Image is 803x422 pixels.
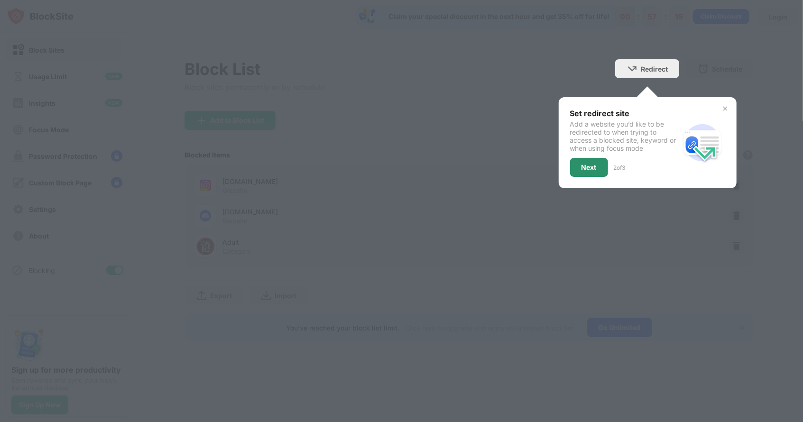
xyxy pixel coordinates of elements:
div: Add a website you’d like to be redirected to when trying to access a blocked site, keyword or whe... [570,120,680,152]
div: Next [581,164,597,171]
div: Redirect [641,65,668,73]
div: Set redirect site [570,109,680,118]
div: 2 of 3 [614,164,626,171]
img: x-button.svg [721,105,729,112]
img: redirect.svg [680,120,725,165]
